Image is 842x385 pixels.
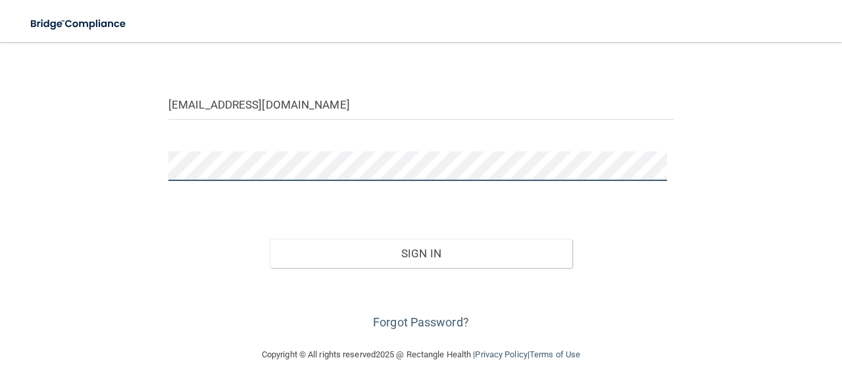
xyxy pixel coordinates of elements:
[530,349,580,359] a: Terms of Use
[270,239,573,268] button: Sign In
[475,349,527,359] a: Privacy Policy
[181,334,661,376] div: Copyright © All rights reserved 2025 @ Rectangle Health | |
[20,11,138,38] img: bridge_compliance_login_screen.278c3ca4.svg
[373,315,469,329] a: Forgot Password?
[168,90,674,120] input: Email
